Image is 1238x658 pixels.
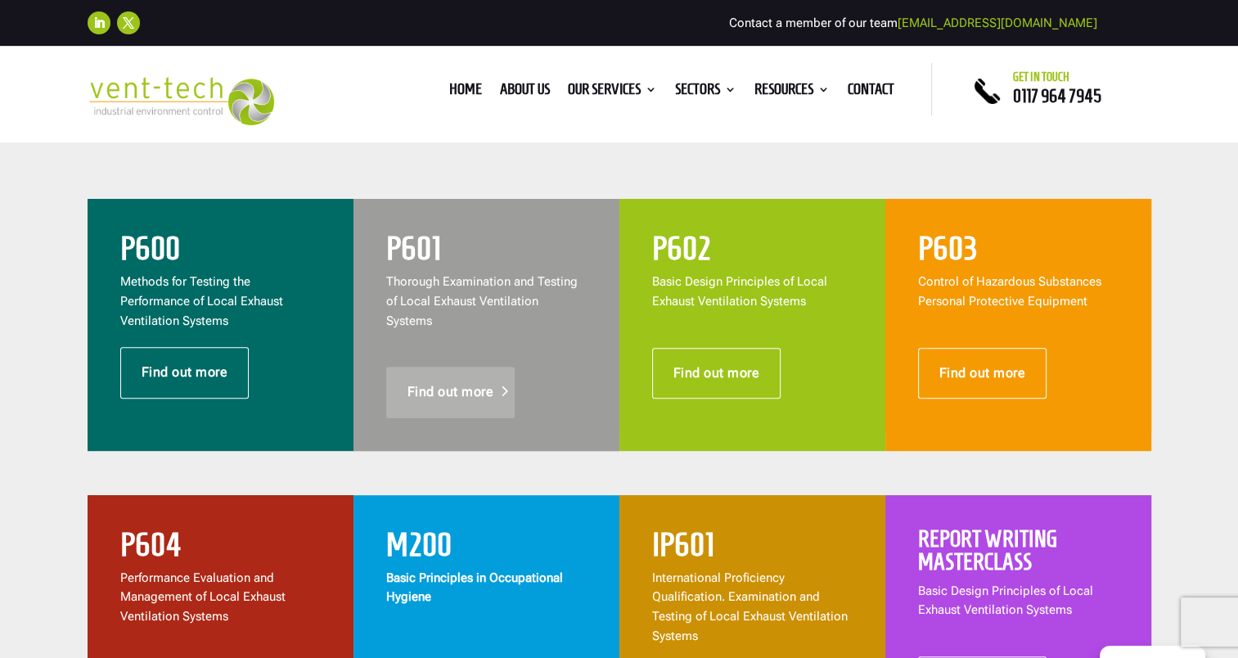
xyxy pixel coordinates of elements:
[652,348,781,399] a: Find out more
[1013,70,1069,83] span: Get in touch
[88,11,110,34] a: Follow on LinkedIn
[918,274,1101,309] span: Control of Hazardous Substances Personal Protective Equipment
[568,83,657,101] a: Our Services
[729,16,1097,30] span: Contact a member of our team
[120,232,321,273] h2: P600
[918,528,1119,582] h2: Report Writing Masterclass
[652,528,853,569] h2: IP601
[120,528,321,569] h2: P604
[898,16,1097,30] a: [EMAIL_ADDRESS][DOMAIN_NAME]
[652,570,848,643] span: International Proficiency Qualification. Examination and Testing of Local Exhaust Ventilation Sys...
[918,232,1119,273] h2: P603
[675,83,736,101] a: Sectors
[449,83,482,101] a: Home
[117,11,140,34] a: Follow on X
[918,348,1047,399] a: Find out more
[386,570,563,605] strong: Basic Principles in Occupational Hygiene
[386,274,578,328] span: Thorough Examination and Testing of Local Exhaust Ventilation Systems
[754,83,830,101] a: Resources
[652,274,827,309] span: Basic Design Principles of Local Exhaust Ventilation Systems
[1013,86,1101,106] a: 0117 964 7945
[120,570,286,624] span: Performance Evaluation and Management of Local Exhaust Ventilation Systems
[88,77,275,125] img: 2023-09-27T08_35_16.549ZVENT-TECH---Clear-background
[652,232,853,273] h2: P602
[386,367,515,417] a: Find out more
[918,584,1093,618] span: Basic Design Principles of Local Exhaust Ventilation Systems
[500,83,550,101] a: About us
[386,528,587,569] h2: M200
[120,347,250,398] a: Find out more
[848,83,894,101] a: Contact
[386,232,587,273] h2: P601
[120,274,283,328] span: Methods for Testing the Performance of Local Exhaust Ventilation Systems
